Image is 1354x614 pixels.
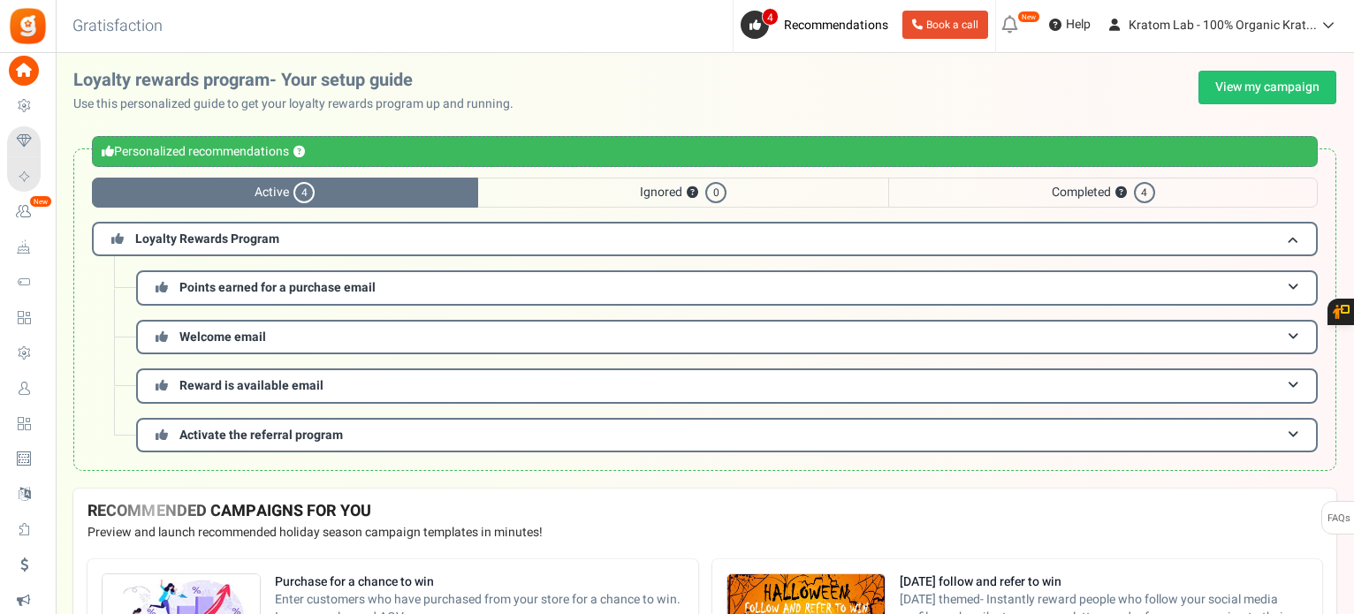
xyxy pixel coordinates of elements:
p: Use this personalized guide to get your loyalty rewards program up and running. [73,95,528,113]
em: New [1017,11,1040,23]
a: New [7,197,48,227]
span: 4 [1134,182,1155,203]
span: 4 [293,182,315,203]
span: Completed [888,178,1318,208]
span: 0 [705,182,726,203]
span: Loyalty Rewards Program [135,230,279,248]
strong: [DATE] follow and refer to win [900,573,1309,591]
span: Reward is available email [179,376,323,395]
a: 4 Recommendations [741,11,895,39]
p: Preview and launch recommended holiday season campaign templates in minutes! [87,524,1322,542]
em: New [29,195,52,208]
button: ? [293,147,305,158]
a: View my campaign [1198,71,1336,104]
img: Gratisfaction [8,6,48,46]
span: Recommendations [784,16,888,34]
span: Active [92,178,478,208]
span: Help [1061,16,1091,34]
span: Kratom Lab - 100% Organic Krat... [1129,16,1317,34]
a: Help [1042,11,1098,39]
span: 4 [762,8,779,26]
a: Book a call [902,11,988,39]
span: Welcome email [179,328,266,346]
strong: Purchase for a chance to win [275,573,684,591]
h4: RECOMMENDED CAMPAIGNS FOR YOU [87,503,1322,520]
button: ? [1115,187,1127,199]
h3: Gratisfaction [53,9,182,44]
button: ? [687,187,698,199]
div: Personalized recommendations [92,136,1318,167]
h2: Loyalty rewards program- Your setup guide [73,71,528,90]
span: Points earned for a purchase email [179,278,376,297]
span: Activate the referral program [179,426,343,444]
span: FAQs [1327,502,1350,535]
span: Ignored [478,178,889,208]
